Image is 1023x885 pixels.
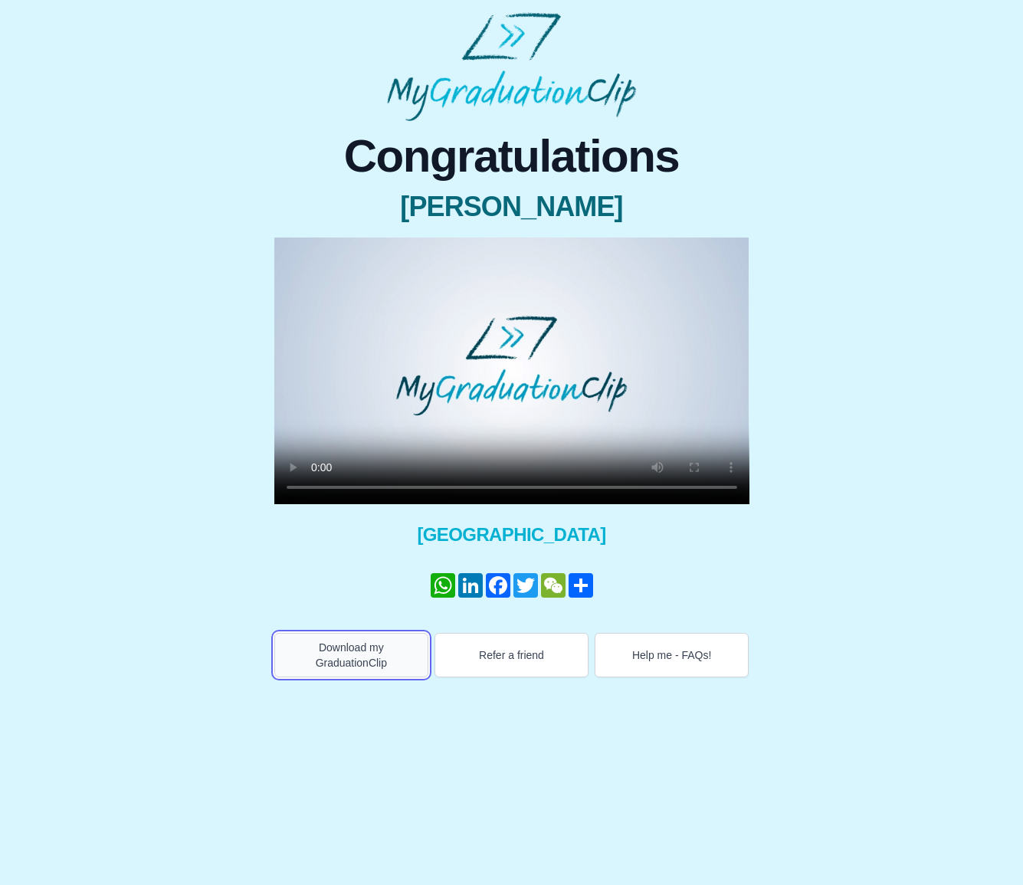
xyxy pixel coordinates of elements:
a: WhatsApp [429,573,457,598]
a: Facebook [484,573,512,598]
a: WeChat [539,573,567,598]
button: Refer a friend [434,633,589,677]
button: Help me - FAQs! [595,633,749,677]
a: Share [567,573,595,598]
span: [PERSON_NAME] [274,192,749,222]
a: Twitter [512,573,539,598]
span: [GEOGRAPHIC_DATA] [274,523,749,547]
a: LinkedIn [457,573,484,598]
button: Download my GraduationClip [274,633,428,677]
img: MyGraduationClip [387,12,637,121]
span: Congratulations [274,133,749,179]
